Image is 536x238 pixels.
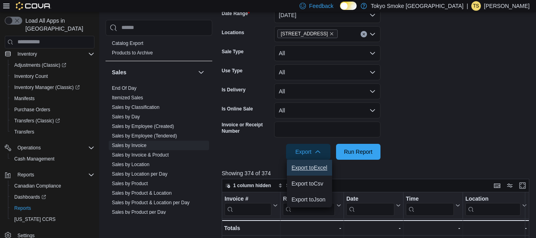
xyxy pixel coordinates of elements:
[222,181,274,190] button: 1 column hidden
[274,64,380,80] button: All
[11,192,94,202] span: Dashboards
[274,7,380,23] button: [DATE]
[406,223,460,233] div: -
[283,195,335,216] div: Receipt # URL
[283,195,335,203] div: Receipt #
[8,203,98,214] button: Reports
[222,68,242,74] label: Use Type
[11,154,94,164] span: Cash Management
[11,116,63,126] a: Transfers (Classic)
[112,152,169,158] a: Sales by Invoice & Product
[406,195,454,203] div: Time
[14,49,40,59] button: Inventory
[11,94,94,103] span: Manifests
[11,105,94,114] span: Purchase Orders
[505,181,515,190] button: Display options
[473,1,479,11] span: TS
[112,162,150,167] a: Sales by Location
[2,169,98,180] button: Reports
[112,200,190,205] a: Sales by Product & Location per Day
[112,114,140,120] span: Sales by Day
[361,31,367,37] button: Clear input
[2,48,98,60] button: Inventory
[112,133,177,139] a: Sales by Employee (Tendered)
[11,60,69,70] a: Adjustments (Classic)
[492,181,502,190] button: Keyboard shortcuts
[291,144,326,160] span: Export
[14,170,94,180] span: Reports
[112,180,148,187] span: Sales by Product
[11,83,83,92] a: Inventory Manager (Classic)
[8,104,98,115] button: Purchase Orders
[292,164,327,171] span: Export to Excel
[14,143,44,153] button: Operations
[484,1,530,11] p: [PERSON_NAME]
[11,127,94,137] span: Transfers
[8,82,98,93] a: Inventory Manager (Classic)
[281,30,328,38] span: [STREET_ADDRESS]
[112,171,167,177] a: Sales by Location per Day
[14,156,54,162] span: Cash Management
[292,180,327,187] span: Export to Csv
[369,31,376,37] button: Open list of options
[11,105,54,114] a: Purchase Orders
[14,73,48,79] span: Inventory Count
[106,83,212,220] div: Sales
[346,195,401,216] button: Date
[112,190,172,196] a: Sales by Product & Location
[11,203,94,213] span: Reports
[14,49,94,59] span: Inventory
[11,181,94,191] span: Canadian Compliance
[106,39,212,61] div: Products
[8,60,98,71] a: Adjustments (Classic)
[112,124,174,129] a: Sales by Employee (Created)
[336,144,380,160] button: Run Report
[11,60,94,70] span: Adjustments (Classic)
[112,209,166,215] a: Sales by Product per Day
[112,142,146,149] span: Sales by Invoice
[14,95,35,102] span: Manifests
[11,154,58,164] a: Cash Management
[11,72,51,81] a: Inventory Count
[8,93,98,104] button: Manifests
[283,195,341,216] button: Receipt #
[287,192,332,207] button: Export toJson
[224,223,278,233] div: Totals
[11,181,64,191] a: Canadian Compliance
[112,41,143,46] a: Catalog Export
[465,195,521,203] div: Location
[518,181,527,190] button: Enter fullscreen
[277,29,338,38] span: 11795 Bramalea Rd
[340,2,357,10] input: Dark Mode
[112,161,150,168] span: Sales by Location
[346,195,394,203] div: Date
[14,118,60,124] span: Transfers (Classic)
[465,195,527,216] button: Location
[406,195,460,216] button: Time
[11,116,94,126] span: Transfers (Classic)
[222,10,250,17] label: Date Range
[233,182,271,189] span: 1 column hidden
[8,153,98,164] button: Cash Management
[14,183,61,189] span: Canadian Compliance
[11,192,49,202] a: Dashboards
[8,126,98,137] button: Transfers
[346,195,394,216] div: Date
[371,1,464,11] p: Tokyo Smoke [GEOGRAPHIC_DATA]
[286,182,307,189] span: Sort fields
[14,216,56,223] span: [US_STATE] CCRS
[112,199,190,206] span: Sales by Product & Location per Day
[222,48,244,55] label: Sale Type
[471,1,481,11] div: Tyson Stansford
[14,84,80,91] span: Inventory Manager (Classic)
[406,195,454,216] div: Time
[14,170,37,180] button: Reports
[2,142,98,153] button: Operations
[287,160,332,176] button: Export toExcel
[112,104,159,110] a: Sales by Classification
[112,85,136,91] span: End Of Day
